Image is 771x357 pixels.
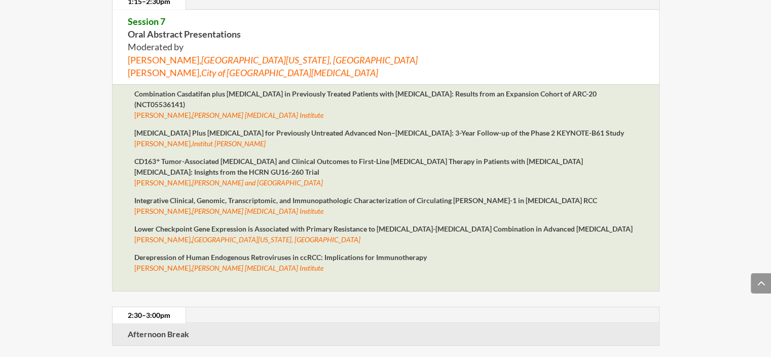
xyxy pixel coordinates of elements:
[128,15,644,79] p: Moderated by
[134,128,624,137] strong: [MEDICAL_DATA] Plus [MEDICAL_DATA] for Previously Untreated Advanced Non–[MEDICAL_DATA]: 3-Year F...
[134,111,323,119] span: [PERSON_NAME],
[214,139,266,148] em: [PERSON_NAME]
[134,196,597,205] strong: Integrative Clinical, Genomic, Transcriptomic, and Immunopathologic Characterization of Circulati...
[134,224,633,233] strong: Lower Checkpoint Gene Expression is Associated with Primary Resistance to [MEDICAL_DATA]-[MEDICAL...
[128,329,189,339] strong: Afternoon Break
[192,178,323,187] em: [PERSON_NAME] and [GEOGRAPHIC_DATA]
[201,67,378,78] em: City of [GEOGRAPHIC_DATA][MEDICAL_DATA]
[134,157,583,176] strong: CD163⁺ Tumor-Associated [MEDICAL_DATA] and Clinical Outcomes to First-Line [MEDICAL_DATA] Therapy...
[128,16,165,27] span: Session 7
[134,253,427,262] strong: Derepression of Human Endogenous Retroviruses in ccRCC: Implications for Immunotherapy
[192,235,360,244] em: [GEOGRAPHIC_DATA][US_STATE], [GEOGRAPHIC_DATA]
[192,264,323,272] em: [PERSON_NAME] [MEDICAL_DATA] Institute
[134,139,266,148] span: [PERSON_NAME],
[192,139,213,148] em: Institut
[128,16,241,40] strong: Oral Abstract Presentations
[134,207,323,215] span: [PERSON_NAME],
[134,178,323,187] span: [PERSON_NAME],
[201,54,418,66] em: [GEOGRAPHIC_DATA][US_STATE], [GEOGRAPHIC_DATA]
[128,67,378,78] span: [PERSON_NAME],
[134,264,323,272] span: [PERSON_NAME],
[113,307,186,323] a: 2:30–3:00pm
[128,54,418,66] span: [PERSON_NAME],
[134,89,597,109] strong: Combination Casdatifan plus [MEDICAL_DATA] in Previously Treated Patients with [MEDICAL_DATA]: Re...
[192,111,323,119] em: [PERSON_NAME] [MEDICAL_DATA] Institute
[134,235,360,244] span: [PERSON_NAME],
[192,207,323,215] em: [PERSON_NAME] [MEDICAL_DATA] Institute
